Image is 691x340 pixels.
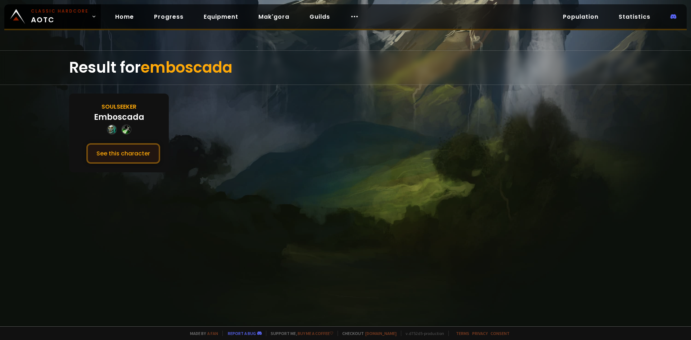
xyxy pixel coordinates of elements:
[109,9,140,24] a: Home
[298,331,333,336] a: Buy me a coffee
[31,8,89,14] small: Classic Hardcore
[253,9,295,24] a: Mak'gora
[101,102,136,111] div: Soulseeker
[186,331,218,336] span: Made by
[228,331,256,336] a: Report a bug
[86,143,160,164] button: See this character
[198,9,244,24] a: Equipment
[613,9,656,24] a: Statistics
[557,9,604,24] a: Population
[4,4,101,29] a: Classic HardcoreAOTC
[338,331,397,336] span: Checkout
[365,331,397,336] a: [DOMAIN_NAME]
[148,9,189,24] a: Progress
[472,331,488,336] a: Privacy
[456,331,469,336] a: Terms
[304,9,336,24] a: Guilds
[69,51,622,85] div: Result for
[94,111,144,123] div: Emboscada
[266,331,333,336] span: Support me,
[31,8,89,25] span: AOTC
[141,57,232,78] span: emboscada
[207,331,218,336] a: a fan
[491,331,510,336] a: Consent
[401,331,444,336] span: v. d752d5 - production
